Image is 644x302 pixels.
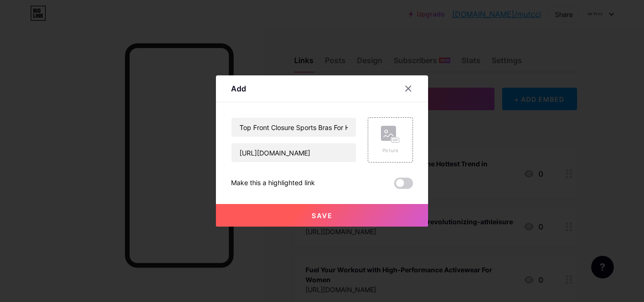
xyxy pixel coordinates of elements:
div: Picture [381,147,400,154]
div: Make this a highlighted link [231,178,315,189]
input: Title [231,118,356,137]
span: Save [312,212,333,220]
div: Add [231,83,246,94]
button: Save [216,204,428,227]
input: URL [231,143,356,162]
